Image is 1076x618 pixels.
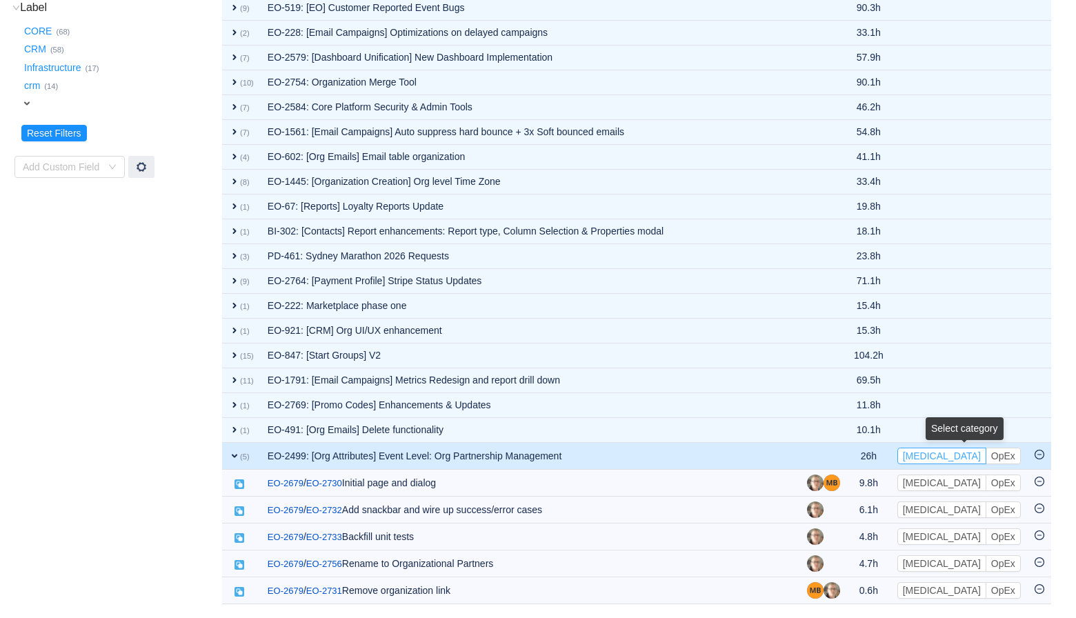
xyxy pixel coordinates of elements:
[21,20,56,42] button: CORE
[1035,477,1044,486] i: icon: minus-circle
[1035,584,1044,594] i: icon: minus-circle
[268,530,303,544] a: EO-2679
[229,250,240,261] span: expand
[847,470,890,497] td: 9.8h
[847,21,890,46] td: 33.1h
[847,244,890,269] td: 23.8h
[986,475,1021,491] button: OpEx
[261,294,800,319] td: EO-222: Marketplace phase one
[261,70,800,95] td: EO-2754: Organization Merge Tool
[847,550,890,577] td: 4.7h
[240,54,250,62] small: (7)
[240,203,250,211] small: (1)
[897,555,986,572] button: [MEDICAL_DATA]
[240,153,250,161] small: (4)
[240,277,250,286] small: (9)
[986,555,1021,572] button: OpEx
[897,528,986,545] button: [MEDICAL_DATA]
[268,585,306,596] span: /
[847,294,890,319] td: 15.4h
[897,448,986,464] button: [MEDICAL_DATA]
[824,475,840,491] img: MB
[986,528,1021,545] button: OpEx
[1035,530,1044,540] i: icon: minus-circle
[847,95,890,120] td: 46.2h
[229,275,240,286] span: expand
[824,582,840,599] img: JS
[12,4,20,12] i: icon: down
[240,4,250,12] small: (9)
[240,103,250,112] small: (7)
[240,352,254,360] small: (15)
[21,98,32,109] span: expand
[261,443,800,470] td: EO-2499: [Org Attributes] Event Level: Org Partnership Management
[268,477,303,490] a: EO-2679
[240,29,250,37] small: (2)
[306,557,342,571] a: EO-2756
[240,452,250,461] small: (5)
[1035,504,1044,513] i: icon: minus-circle
[847,145,890,170] td: 41.1h
[268,504,306,515] span: /
[261,577,800,604] td: Remove organization link
[847,418,890,443] td: 10.1h
[847,319,890,343] td: 15.3h
[229,375,240,386] span: expand
[306,504,342,517] a: EO-2732
[229,27,240,38] span: expand
[261,170,800,195] td: EO-1445: [Organization Creation] Org level Time Zone
[240,377,254,385] small: (11)
[21,125,87,141] button: Reset Filters
[847,443,890,470] td: 26h
[847,524,890,550] td: 4.8h
[847,120,890,145] td: 54.8h
[234,586,245,597] img: 10316
[261,418,800,443] td: EO-491: [Org Emails] Delete functionality
[240,128,250,137] small: (7)
[21,39,50,61] button: CRM
[1035,557,1044,567] i: icon: minus-circle
[229,52,240,63] span: expand
[108,163,117,172] i: icon: down
[847,269,890,294] td: 71.1h
[240,302,250,310] small: (1)
[229,151,240,162] span: expand
[306,530,342,544] a: EO-2733
[268,531,306,542] span: /
[240,178,250,186] small: (8)
[229,77,240,88] span: expand
[1035,450,1044,459] i: icon: minus-circle
[807,528,824,545] img: JS
[847,219,890,244] td: 18.1h
[261,269,800,294] td: EO-2764: [Payment Profile] Stripe Status Updates
[229,350,240,361] span: expand
[897,501,986,518] button: [MEDICAL_DATA]
[229,176,240,187] span: expand
[229,126,240,137] span: expand
[234,559,245,570] img: 10316
[21,1,221,14] h3: Label
[847,46,890,70] td: 57.9h
[986,501,1021,518] button: OpEx
[986,582,1021,599] button: OpEx
[229,450,240,461] span: expand
[926,417,1004,440] div: Select category
[261,524,800,550] td: Backfill unit tests
[234,506,245,517] img: 10316
[847,343,890,368] td: 104.2h
[261,46,800,70] td: EO-2579: [Dashboard Unification] New Dashboard Implementation
[807,582,824,599] img: MB
[268,504,303,517] a: EO-2679
[807,555,824,572] img: JS
[234,532,245,544] img: 10316
[268,477,306,488] span: /
[229,424,240,435] span: expand
[240,401,250,410] small: (1)
[21,57,85,79] button: Infrastructure
[21,75,44,97] button: crm
[229,201,240,212] span: expand
[229,226,240,237] span: expand
[261,368,800,393] td: EO-1791: [Email Campaigns] Metrics Redesign and report drill down
[261,120,800,145] td: EO-1561: [Email Campaigns] Auto suppress hard bounce + 3x Soft bounced emails
[229,325,240,336] span: expand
